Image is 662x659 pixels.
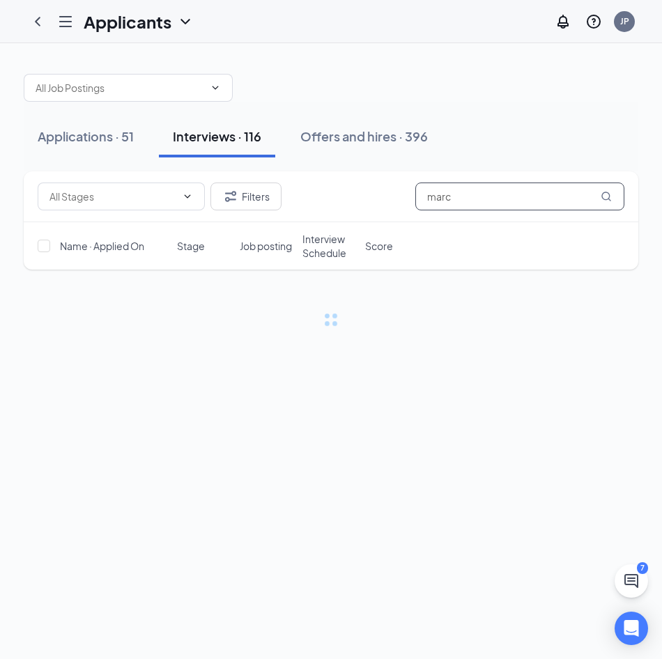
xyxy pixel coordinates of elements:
[615,612,648,645] div: Open Intercom Messenger
[615,564,648,598] button: ChatActive
[60,239,144,253] span: Name · Applied On
[49,189,176,204] input: All Stages
[38,127,134,145] div: Applications · 51
[302,232,357,260] span: Interview Schedule
[585,13,602,30] svg: QuestionInfo
[210,183,282,210] button: Filter Filters
[365,239,393,253] span: Score
[555,13,571,30] svg: Notifications
[173,127,261,145] div: Interviews · 116
[29,13,46,30] svg: ChevronLeft
[300,127,428,145] div: Offers and hires · 396
[637,562,648,574] div: 7
[623,573,640,589] svg: ChatActive
[415,183,624,210] input: Search in interviews
[620,15,629,27] div: JP
[182,191,193,202] svg: ChevronDown
[177,13,194,30] svg: ChevronDown
[210,82,221,93] svg: ChevronDown
[177,239,205,253] span: Stage
[36,80,204,95] input: All Job Postings
[57,13,74,30] svg: Hamburger
[84,10,171,33] h1: Applicants
[240,239,292,253] span: Job posting
[601,191,612,202] svg: MagnifyingGlass
[222,188,239,205] svg: Filter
